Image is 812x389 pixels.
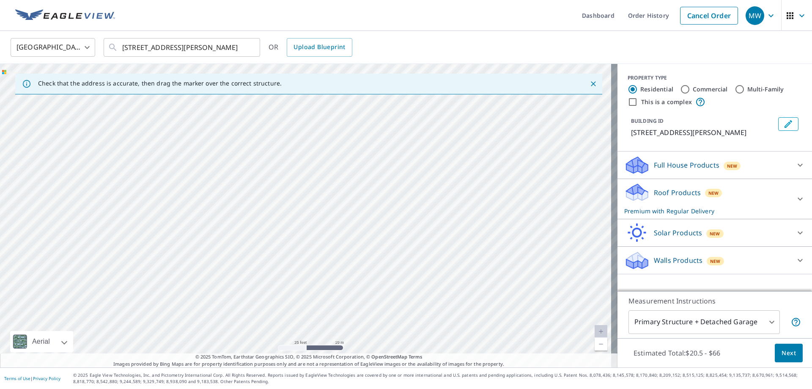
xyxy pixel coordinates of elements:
[287,38,352,57] a: Upload Blueprint
[693,85,728,94] label: Commercial
[122,36,243,59] input: Search by address or latitude-longitude
[775,344,803,363] button: Next
[371,353,407,360] a: OpenStreetMap
[631,117,664,124] p: BUILDING ID
[747,85,784,94] label: Multi-Family
[624,182,805,215] div: Roof ProductsNewPremium with Regular Delivery
[30,331,52,352] div: Aerial
[195,353,422,361] span: © 2025 TomTom, Earthstar Geographics SIO, © 2025 Microsoft Corporation, ©
[710,230,720,237] span: New
[33,375,60,381] a: Privacy Policy
[624,250,805,270] div: Walls ProductsNew
[631,127,775,138] p: [STREET_ADDRESS][PERSON_NAME]
[778,117,798,131] button: Edit building 1
[680,7,738,25] a: Cancel Order
[10,331,73,352] div: Aerial
[627,344,727,362] p: Estimated Total: $20.5 - $66
[628,296,801,306] p: Measurement Instructions
[654,255,702,265] p: Walls Products
[746,6,764,25] div: MW
[624,223,805,243] div: Solar ProductsNew
[641,98,692,106] label: This is a complex
[4,376,60,381] p: |
[294,42,345,52] span: Upload Blueprint
[588,78,599,89] button: Close
[791,317,801,327] span: Your report will include the primary structure and a detached garage if one exists.
[269,38,352,57] div: OR
[11,36,95,59] div: [GEOGRAPHIC_DATA]
[4,375,30,381] a: Terms of Use
[409,353,422,360] a: Terms
[628,74,802,82] div: PROPERTY TYPE
[595,325,607,338] a: Current Level 20, Zoom In Disabled
[628,310,780,334] div: Primary Structure + Detached Garage
[640,85,673,94] label: Residential
[73,372,808,385] p: © 2025 Eagle View Technologies, Inc. and Pictometry International Corp. All Rights Reserved. Repo...
[782,348,796,359] span: Next
[595,338,607,350] a: Current Level 20, Zoom Out
[710,258,721,265] span: New
[624,155,805,175] div: Full House ProductsNew
[654,188,701,198] p: Roof Products
[654,228,702,238] p: Solar Products
[708,190,719,196] span: New
[654,160,719,170] p: Full House Products
[38,80,282,87] p: Check that the address is accurate, then drag the marker over the correct structure.
[624,207,790,215] p: Premium with Regular Delivery
[15,9,115,22] img: EV Logo
[727,163,738,169] span: New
